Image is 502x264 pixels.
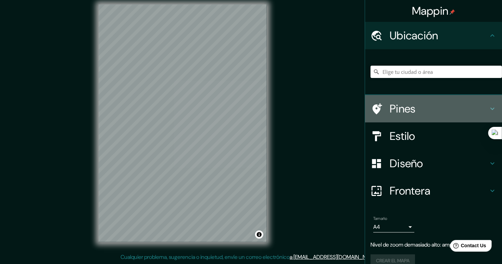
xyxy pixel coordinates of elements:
div: Pines [365,95,502,122]
img: pin-icon.png [450,9,455,15]
button: Alternar atribución [255,230,263,239]
iframe: Help widget launcher [441,237,494,256]
h4: Pines [390,102,488,116]
p: Cualquier problema, sugerencia o inquietud, envíe un correo electrónico . [121,253,379,261]
div: Diseño [365,150,502,177]
div: Ubicación [365,22,502,49]
p: Nivel de zoom demasiado alto: amplíe más [371,241,497,249]
div: A4 [373,222,414,233]
div: Estilo [365,122,502,150]
input: Elige tu ciudad o área [371,66,502,78]
label: Tamaño [373,216,387,222]
canvas: Mapa [99,4,267,242]
h4: Estilo [390,129,488,143]
h4: Diseño [390,157,488,170]
div: Frontera [365,177,502,204]
font: Mappin [412,4,449,18]
h4: Frontera [390,184,488,198]
a: a [EMAIL_ADDRESS][DOMAIN_NAME] [290,253,378,261]
h4: Ubicación [390,29,488,42]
